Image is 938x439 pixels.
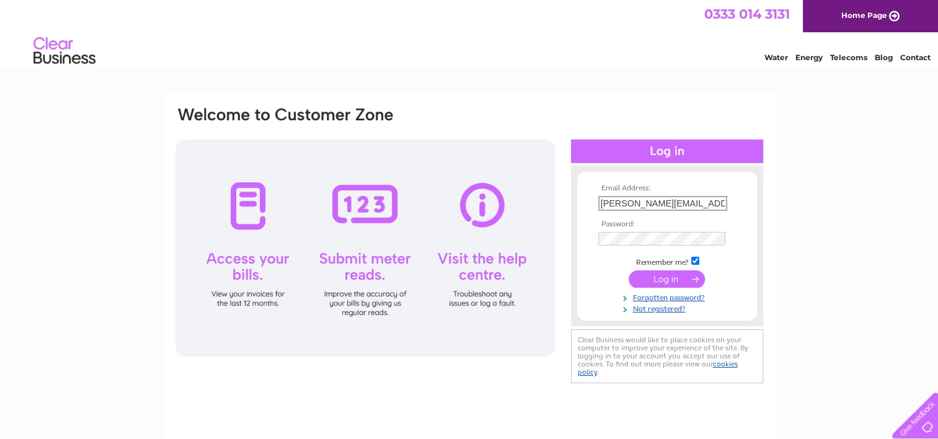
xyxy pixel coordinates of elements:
a: Not registered? [598,302,739,314]
input: Submit [629,270,705,288]
div: Clear Business would like to place cookies on your computer to improve your experience of the sit... [571,329,763,383]
div: Clear Business is a trading name of Verastar Limited (registered in [GEOGRAPHIC_DATA] No. 3667643... [177,7,763,60]
a: 0333 014 3131 [704,6,790,22]
img: logo.png [33,32,96,70]
th: Password: [595,220,739,229]
a: Energy [795,53,823,62]
a: Forgotten password? [598,291,739,303]
a: Blog [875,53,893,62]
a: Water [764,53,788,62]
a: Contact [900,53,931,62]
a: cookies policy [578,360,738,376]
a: Telecoms [830,53,867,62]
th: Email Address: [595,184,739,193]
td: Remember me? [595,255,739,267]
